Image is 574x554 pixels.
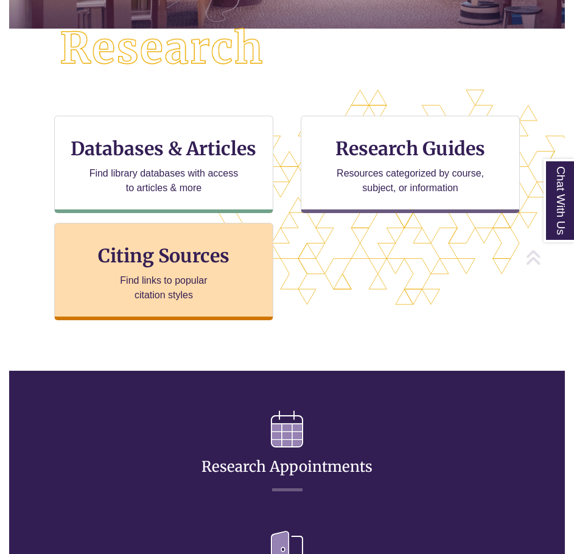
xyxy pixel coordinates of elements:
[54,116,273,213] a: Databases & Articles Find library databases with access to articles & more
[311,137,509,160] h3: Research Guides
[85,166,243,195] p: Find library databases with access to articles & more
[104,273,223,303] p: Find links to popular citation styles
[301,116,520,213] a: Research Guides Resources categorized by course, subject, or information
[89,244,238,267] h3: Citing Sources
[331,166,490,195] p: Resources categorized by course, subject, or information
[525,249,571,265] a: Back to Top
[201,428,373,476] a: Research Appointments
[37,5,287,93] img: Research
[65,137,263,160] h3: Databases & Articles
[54,223,273,320] a: Citing Sources Find links to popular citation styles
